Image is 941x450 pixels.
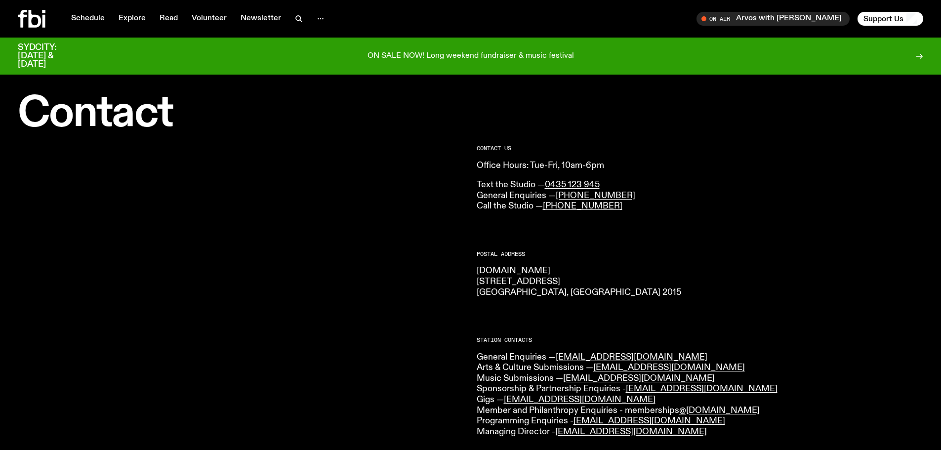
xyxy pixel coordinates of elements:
span: Support Us [863,14,903,23]
p: Text the Studio — General Enquiries — Call the Studio — [477,180,924,212]
a: [EMAIL_ADDRESS][DOMAIN_NAME] [573,416,725,425]
h2: CONTACT US [477,146,924,151]
p: ON SALE NOW! Long weekend fundraiser & music festival [368,52,574,61]
a: Read [154,12,184,26]
a: [EMAIL_ADDRESS][DOMAIN_NAME] [593,363,745,372]
a: Newsletter [235,12,287,26]
a: [PHONE_NUMBER] [543,202,622,210]
a: @[DOMAIN_NAME] [679,406,760,415]
a: Volunteer [186,12,233,26]
h1: Contact [18,94,465,134]
h2: Postal Address [477,251,924,257]
a: Explore [113,12,152,26]
a: [EMAIL_ADDRESS][DOMAIN_NAME] [555,427,707,436]
button: Support Us [858,12,923,26]
a: [EMAIL_ADDRESS][DOMAIN_NAME] [556,353,707,362]
h3: SYDCITY: [DATE] & [DATE] [18,43,81,69]
a: Schedule [65,12,111,26]
a: [EMAIL_ADDRESS][DOMAIN_NAME] [563,374,715,383]
p: Office Hours: Tue-Fri, 10am-6pm [477,161,924,171]
button: On AirArvos with [PERSON_NAME] [696,12,850,26]
a: 0435 123 945 [545,180,600,189]
a: [PHONE_NUMBER] [556,191,635,200]
a: [EMAIL_ADDRESS][DOMAIN_NAME] [626,384,777,393]
h2: Station Contacts [477,337,924,343]
p: General Enquiries — Arts & Culture Submissions — Music Submissions — Sponsorship & Partnership En... [477,352,924,438]
p: [DOMAIN_NAME] [STREET_ADDRESS] [GEOGRAPHIC_DATA], [GEOGRAPHIC_DATA] 2015 [477,266,924,298]
a: [EMAIL_ADDRESS][DOMAIN_NAME] [504,395,655,404]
